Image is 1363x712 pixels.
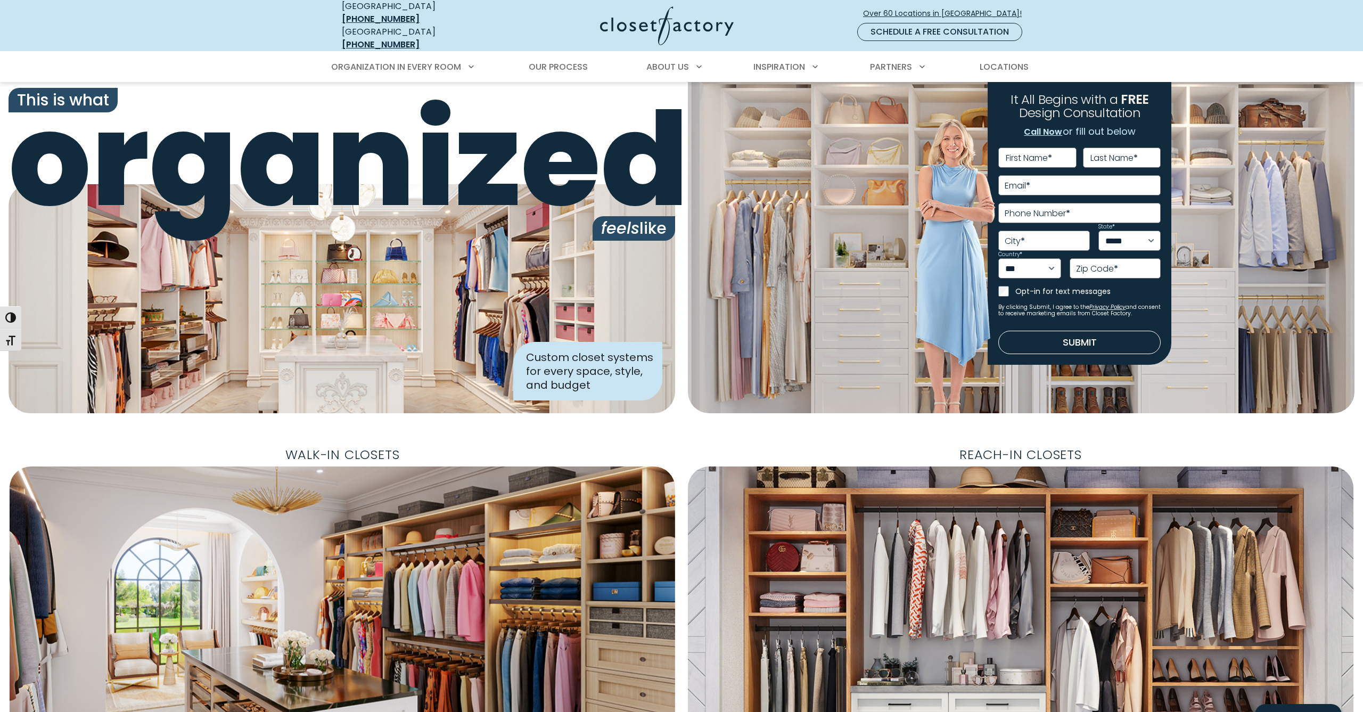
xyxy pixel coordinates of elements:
span: Locations [980,61,1029,73]
label: Phone Number [1005,209,1070,218]
span: Inspiration [753,61,805,73]
span: Organization in Every Room [331,61,461,73]
p: or fill out below [1023,124,1136,139]
a: Call Now [1023,125,1063,139]
label: Last Name [1090,154,1138,162]
span: Partners [870,61,912,73]
small: By clicking Submit, I agree to the and consent to receive marketing emails from Closet Factory. [998,304,1161,317]
span: It All Begins with a [1011,91,1118,108]
a: Schedule a Free Consultation [857,23,1022,41]
span: Our Process [529,61,588,73]
img: Closet Factory designed closet [9,184,675,413]
label: First Name [1006,154,1052,162]
label: Zip Code [1076,265,1118,273]
label: Email [1005,182,1030,190]
label: Opt-in for text messages [1015,286,1161,297]
span: Over 60 Locations in [GEOGRAPHIC_DATA]! [863,8,1030,19]
div: Custom closet systems for every space, style, and budget [513,342,662,400]
span: Walk-In Closets [277,443,408,467]
span: Design Consultation [1019,104,1140,122]
div: [GEOGRAPHIC_DATA] [342,26,496,51]
label: City [1005,237,1025,245]
label: Country [998,252,1022,257]
button: Submit [998,331,1161,354]
span: About Us [646,61,689,73]
img: Closet Factory Logo [600,6,734,45]
span: FREE [1121,91,1148,108]
span: organized [9,95,675,225]
nav: Primary Menu [324,52,1039,82]
span: Reach-In Closets [951,443,1090,467]
a: [PHONE_NUMBER] [342,38,420,51]
span: like [593,216,675,241]
a: Privacy Policy [1089,303,1126,311]
a: Over 60 Locations in [GEOGRAPHIC_DATA]! [863,4,1031,23]
a: [PHONE_NUMBER] [342,13,420,25]
i: feels [601,217,639,240]
label: State [1098,224,1115,230]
